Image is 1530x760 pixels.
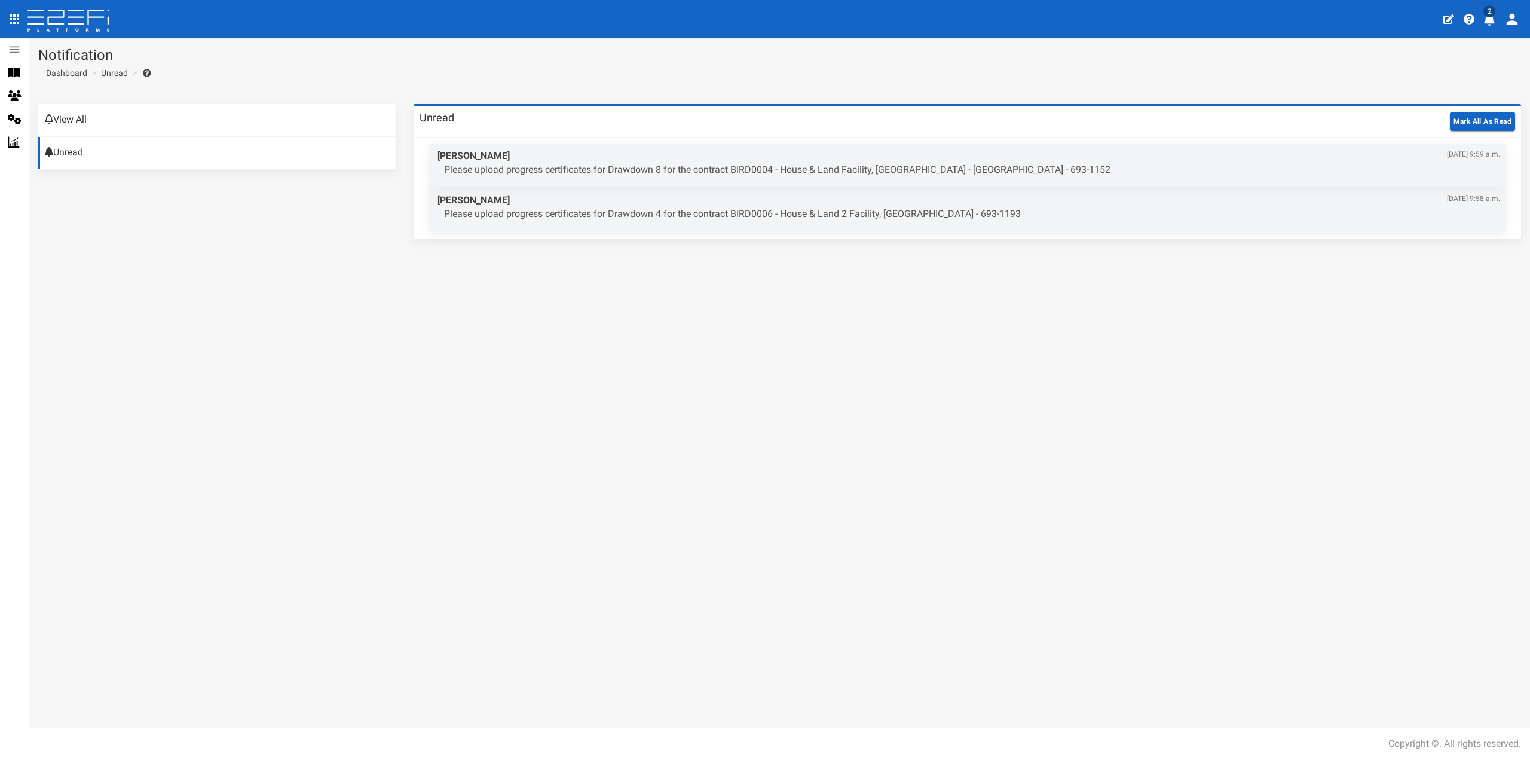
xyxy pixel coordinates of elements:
[1450,115,1515,126] a: Mark All As Read
[437,194,1500,207] span: [PERSON_NAME]
[1388,737,1521,751] div: Copyright ©. All rights reserved.
[101,67,128,79] a: Unread
[41,68,87,78] span: Dashboard
[38,104,396,136] a: View All
[38,137,396,169] a: Unread
[41,67,87,79] a: Dashboard
[444,163,1500,177] p: Please upload progress certificates for Drawdown 8 for the contract BIRD0004 - House & Land Facil...
[420,112,454,123] h3: Unread
[429,144,1506,188] a: [PERSON_NAME][DATE] 9:59 a.m. Please upload progress certificates for Drawdown 8 for the contract...
[1447,149,1500,160] span: [DATE] 9:59 a.m.
[444,207,1500,221] p: Please upload progress certificates for Drawdown 4 for the contract BIRD0006 - House & Land 2 Fac...
[437,149,1500,163] span: [PERSON_NAME]
[429,188,1506,232] a: [PERSON_NAME][DATE] 9:58 a.m. Please upload progress certificates for Drawdown 4 for the contract...
[38,47,1521,63] h1: Notification
[1450,112,1515,131] button: Mark All As Read
[1447,194,1500,204] span: [DATE] 9:58 a.m.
